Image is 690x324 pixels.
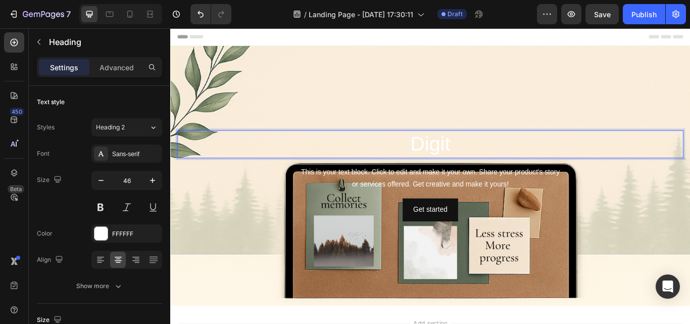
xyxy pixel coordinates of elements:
span: Save [594,10,611,19]
div: Show more [76,281,123,291]
div: Color [37,229,53,238]
button: Heading 2 [91,118,162,136]
div: Size [37,173,64,187]
p: Digit [9,120,597,151]
span: Landing Page - [DATE] 17:30:11 [309,9,413,20]
button: 7 [4,4,75,24]
span: Draft [448,10,463,19]
button: Get started [271,199,335,225]
p: Heading [49,36,158,48]
div: Undo/Redo [190,4,231,24]
div: Styles [37,123,55,132]
div: Text style [37,98,65,107]
div: Sans-serif [112,150,160,159]
p: 7 [66,8,71,20]
div: Open Intercom Messenger [656,274,680,299]
button: Publish [623,4,665,24]
p: Settings [50,62,78,73]
div: Align [37,253,65,267]
div: Font [37,149,50,158]
h2: Rich Text Editor. Editing area: main [8,119,598,152]
iframe: Design area [170,28,690,324]
div: 450 [10,108,24,116]
div: This is your text block. Click to edit and make it your own. Share your product's story or servic... [8,160,598,191]
button: Show more [37,277,162,295]
p: Advanced [100,62,134,73]
button: Save [585,4,619,24]
span: / [304,9,307,20]
div: Beta [8,185,24,193]
span: Heading 2 [96,123,125,132]
div: Publish [631,9,657,20]
div: FFFFFF [112,229,160,239]
div: Get started [283,205,323,219]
